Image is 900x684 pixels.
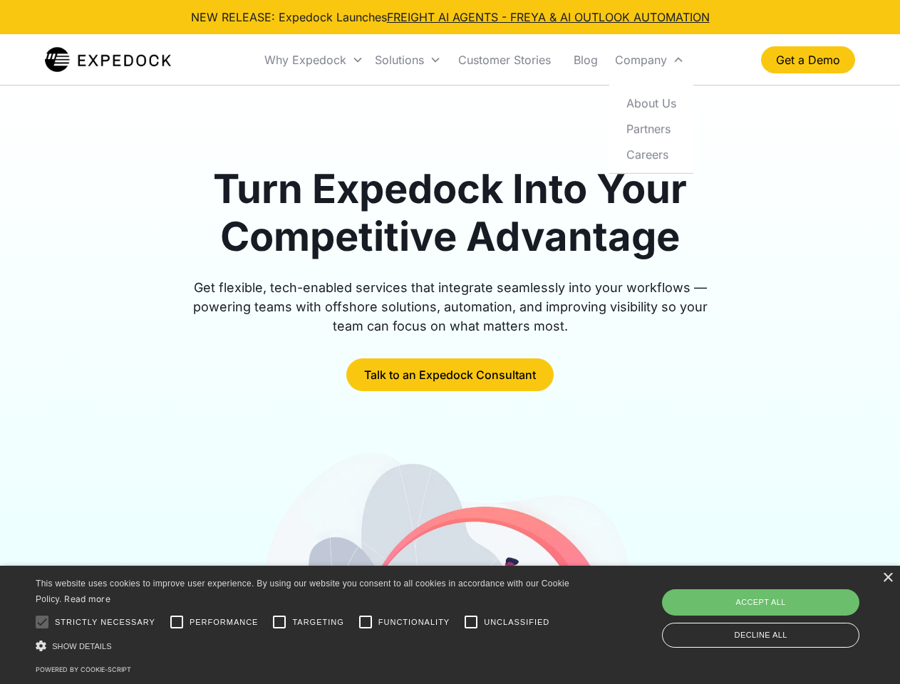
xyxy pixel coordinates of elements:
[52,642,112,651] span: Show details
[346,358,554,391] a: Talk to an Expedock Consultant
[36,665,131,673] a: Powered by cookie-script
[177,165,724,261] h1: Turn Expedock Into Your Competitive Advantage
[447,36,562,84] a: Customer Stories
[761,46,855,73] a: Get a Demo
[882,573,893,584] div: Close
[484,616,549,628] span: Unclassified
[45,46,171,74] a: home
[615,115,688,141] a: Partners
[177,278,724,336] div: Get flexible, tech-enabled services that integrate seamlessly into your workflows — powering team...
[662,589,859,615] div: Accept all
[375,53,424,67] div: Solutions
[264,53,346,67] div: Why Expedock
[615,141,688,167] a: Careers
[45,46,171,74] img: Expedock Logo
[191,9,710,26] div: NEW RELEASE: Expedock Launches
[562,36,609,84] a: Blog
[259,36,369,84] div: Why Expedock
[190,616,259,628] span: Performance
[55,616,155,628] span: Strictly necessary
[36,579,569,605] span: This website uses cookies to improve user experience. By using our website you consent to all coo...
[369,36,447,84] div: Solutions
[609,36,690,84] div: Company
[387,10,710,24] a: FREIGHT AI AGENTS - FREYA & AI OUTLOOK AUTOMATION
[378,616,450,628] span: Functionality
[662,623,859,648] div: Decline all
[292,616,343,628] span: Targeting
[609,84,693,173] nav: Company
[36,638,574,653] div: Show details
[615,90,688,115] a: About Us
[615,53,667,67] div: Company
[64,594,110,604] a: Read more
